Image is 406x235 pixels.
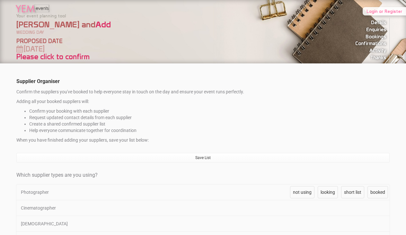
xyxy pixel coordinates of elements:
legend: Supplier Organiser [16,78,390,85]
span: looking [321,190,335,195]
div: [PERSON_NAME] and [16,19,132,30]
div: Cinematographer [16,200,287,216]
a: Thanks [370,53,390,61]
li: Create a shared confirmed supplier list [29,121,390,127]
a: not using [290,186,314,198]
a: Confirmations [355,39,390,47]
span: booked [370,190,385,195]
div: [DEMOGRAPHIC_DATA] [16,216,287,231]
div: Photographer [16,184,287,200]
a: booked [367,186,388,198]
p: Confirm the suppliers you've booked to help everyone stay in touch on the day and ensure your eve... [16,89,390,95]
div: [DATE] [16,44,90,54]
a: Activity [369,46,390,54]
a: looking [318,186,338,198]
a: Details [371,18,390,26]
a: Please click to confirm [16,52,90,61]
div: PROPOSED DATE [16,37,111,45]
span: not using [293,190,312,195]
span: short list [344,190,361,195]
a: Save List [16,153,390,163]
div: WEDDING DAY [16,29,132,35]
li: Request updated contact details from each supplier [29,114,390,121]
p: When you have finished adding your suppliers, save your list below: [16,137,390,143]
li: Confirm your booking with each supplier [29,108,390,114]
a: Add [95,19,111,29]
a: Enquiries [366,25,390,33]
a: Bookings [366,32,390,41]
h4: Which supplier types are you using? [16,172,390,178]
li: Help everyone communicate together for coordination [29,127,390,134]
a: short list [341,186,364,198]
p: Adding all your booked suppliers will: [16,98,390,105]
a: Login or Register [366,9,402,14]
